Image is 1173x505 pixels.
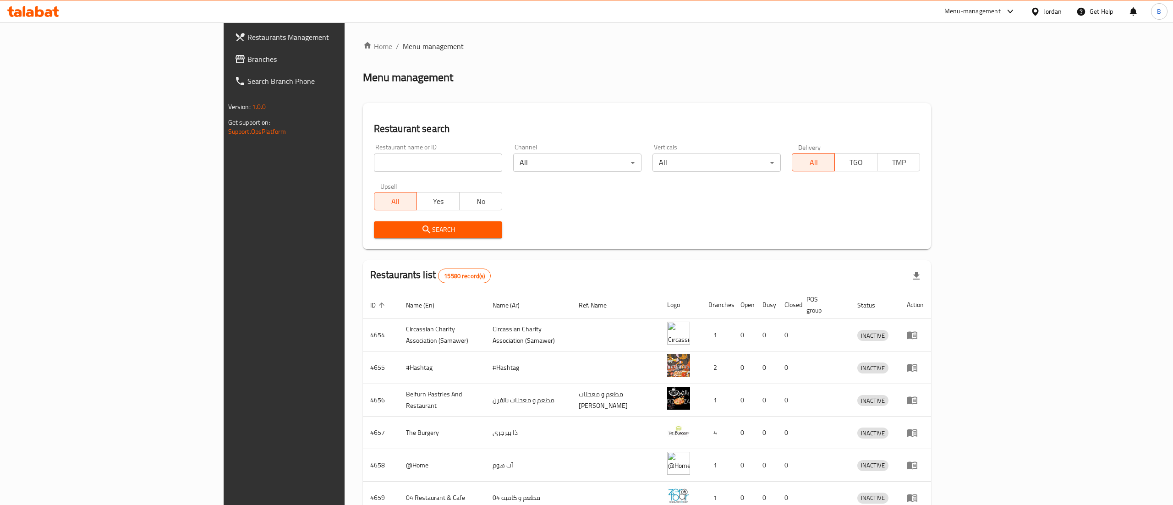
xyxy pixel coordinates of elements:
td: The Burgery [399,417,485,449]
nav: breadcrumb [363,41,932,52]
td: ​Circassian ​Charity ​Association​ (Samawer) [485,319,572,351]
td: 1 [701,319,733,351]
span: Restaurants Management [247,32,412,43]
span: TGO [839,156,874,169]
td: 0 [777,417,799,449]
td: Belfurn Pastries And Restaurant [399,384,485,417]
td: #Hashtag [485,351,572,384]
td: 1 [701,384,733,417]
span: No [463,195,499,208]
td: 0 [733,449,755,482]
span: Version: [228,101,251,113]
td: 1 [701,449,733,482]
td: مطعم و معجنات [PERSON_NAME] [571,384,659,417]
td: 0 [755,351,777,384]
button: Search [374,221,502,238]
span: Branches [247,54,412,65]
h2: Restaurant search [374,122,921,136]
div: Menu-management [944,6,1001,17]
div: Menu [907,395,924,406]
button: All [374,192,417,210]
td: 0 [755,449,777,482]
td: 4 [701,417,733,449]
td: 0 [777,384,799,417]
span: All [796,156,831,169]
h2: Restaurants list [370,268,491,283]
div: Menu [907,460,924,471]
span: Status [857,300,887,311]
div: All [652,154,781,172]
td: ذا بيرجري [485,417,572,449]
a: Search Branch Phone [227,70,420,92]
a: Branches [227,48,420,70]
th: Action [899,291,931,319]
div: Menu [907,362,924,373]
td: 0 [733,319,755,351]
td: ​Circassian ​Charity ​Association​ (Samawer) [399,319,485,351]
th: Closed [777,291,799,319]
td: آت هوم [485,449,572,482]
span: Name (En) [406,300,446,311]
th: Branches [701,291,733,319]
span: INACTIVE [857,395,888,406]
button: All [792,153,835,171]
div: INACTIVE [857,493,888,504]
img: ​Circassian ​Charity ​Association​ (Samawer) [667,322,690,345]
img: Belfurn Pastries And Restaurant [667,387,690,410]
div: INACTIVE [857,362,888,373]
span: ID [370,300,388,311]
td: #Hashtag [399,351,485,384]
div: All [513,154,641,172]
th: Open [733,291,755,319]
span: Yes [421,195,456,208]
div: Export file [905,265,927,287]
div: Menu [907,492,924,503]
span: TMP [881,156,916,169]
span: Ref. Name [579,300,619,311]
span: Name (Ar) [493,300,532,311]
span: POS group [806,294,839,316]
div: Jordan [1044,6,1062,16]
div: Menu [907,329,924,340]
span: 1.0.0 [252,101,266,113]
img: @Home [667,452,690,475]
label: Upsell [380,183,397,189]
button: TGO [834,153,877,171]
span: All [378,195,413,208]
span: INACTIVE [857,493,888,503]
img: #Hashtag [667,354,690,377]
td: 0 [777,319,799,351]
span: INACTIVE [857,460,888,471]
td: 0 [733,417,755,449]
h2: Menu management [363,70,453,85]
span: INACTIVE [857,330,888,341]
div: Menu [907,427,924,438]
a: Restaurants Management [227,26,420,48]
img: The Burgery [667,419,690,442]
td: 0 [755,319,777,351]
td: @Home [399,449,485,482]
button: No [459,192,502,210]
td: 0 [755,417,777,449]
button: TMP [877,153,920,171]
th: Logo [660,291,701,319]
button: Yes [417,192,460,210]
div: INACTIVE [857,428,888,439]
span: Search [381,224,495,236]
label: Delivery [798,144,821,150]
td: مطعم و معجنات بالفرن [485,384,572,417]
td: 2 [701,351,733,384]
input: Search for restaurant name or ID.. [374,154,502,172]
th: Busy [755,291,777,319]
span: Get support on: [228,116,270,128]
td: 0 [733,384,755,417]
span: Menu management [403,41,464,52]
span: B [1157,6,1161,16]
span: INACTIVE [857,428,888,439]
td: 0 [733,351,755,384]
span: INACTIVE [857,363,888,373]
span: 15580 record(s) [439,272,490,280]
td: 0 [777,351,799,384]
